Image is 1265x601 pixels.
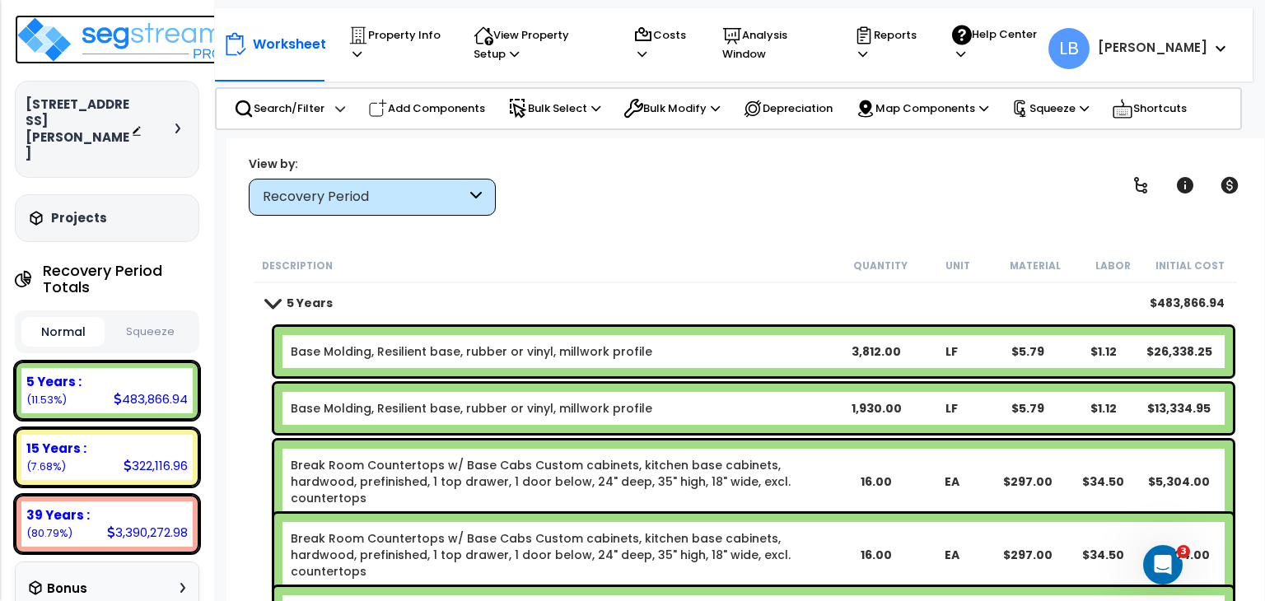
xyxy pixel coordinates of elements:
[840,547,914,563] div: 16.00
[722,26,823,63] p: Analysis Window
[109,318,192,347] button: Squeeze
[43,263,198,296] h4: Recovery Period Totals
[1098,39,1207,56] b: [PERSON_NAME]
[26,373,82,390] b: 5 Years :
[1177,545,1190,558] span: 3
[291,530,838,580] a: Individual Item
[1048,28,1090,69] span: LB
[47,582,87,596] h3: Bonus
[734,91,842,127] div: Depreciation
[1103,89,1196,128] div: Shortcuts
[1150,295,1225,311] div: $483,866.94
[26,506,90,524] b: 39 Years :
[952,25,1039,63] p: Help Center
[26,459,66,473] small: (7.68%)
[1143,545,1183,585] iframe: Intercom live chat
[1155,259,1225,273] small: Initial Cost
[840,400,914,417] div: 1,930.00
[1142,343,1216,360] div: $26,338.25
[508,99,600,119] p: Bulk Select
[1067,547,1141,563] div: $34.50
[368,99,485,119] p: Add Components
[124,457,188,474] div: 322,116.96
[1142,400,1216,417] div: $13,334.95
[263,188,466,207] div: Recovery Period
[1010,259,1061,273] small: Material
[26,96,131,162] h3: [STREET_ADDRESS][PERSON_NAME]
[291,400,652,417] a: Individual Item
[915,400,989,417] div: LF
[26,440,86,457] b: 15 Years :
[991,547,1065,563] div: $297.00
[15,15,229,64] img: logo_pro_r.png
[991,473,1065,490] div: $297.00
[945,259,970,273] small: Unit
[1142,547,1216,563] div: $5,304.00
[840,473,914,490] div: 16.00
[856,99,988,119] p: Map Components
[1067,473,1141,490] div: $34.50
[633,26,691,63] p: Costs
[287,295,333,311] b: 5 Years
[107,524,188,541] div: 3,390,272.98
[1011,100,1089,118] p: Squeeze
[26,393,67,407] small: (11.53%)
[21,317,105,347] button: Normal
[840,343,914,360] div: 3,812.00
[26,526,72,540] small: (80.79%)
[915,547,989,563] div: EA
[991,343,1065,360] div: $5.79
[623,99,720,119] p: Bulk Modify
[262,259,333,273] small: Description
[915,473,989,490] div: EA
[291,343,652,360] a: Individual Item
[991,400,1065,417] div: $5.79
[853,259,908,273] small: Quantity
[253,33,326,55] p: Worksheet
[743,99,833,119] p: Depreciation
[1142,473,1216,490] div: $5,304.00
[249,156,496,172] div: View by:
[291,457,838,506] a: Individual Item
[854,26,921,63] p: Reports
[474,26,601,63] p: View Property Setup
[234,99,324,119] p: Search/Filter
[1067,343,1141,360] div: $1.12
[359,91,494,127] div: Add Components
[915,343,989,360] div: LF
[51,210,107,226] h3: Projects
[348,26,442,63] p: Property Info
[1112,97,1187,120] p: Shortcuts
[1095,259,1131,273] small: Labor
[1067,400,1141,417] div: $1.12
[114,390,188,408] div: 483,866.94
